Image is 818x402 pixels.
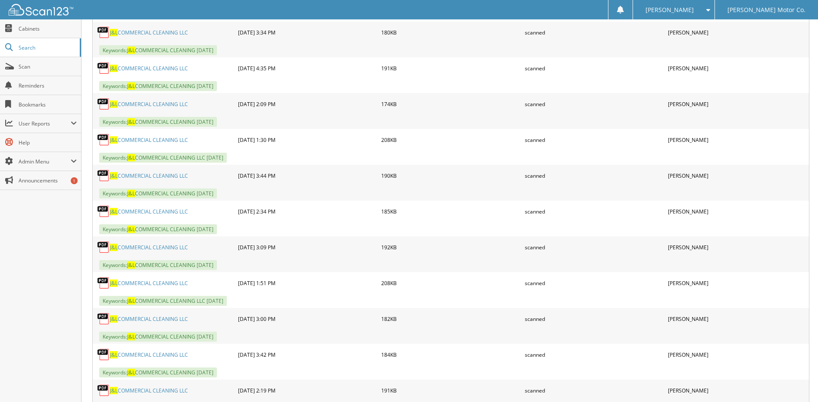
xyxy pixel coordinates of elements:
[110,29,118,36] span: J&L
[379,382,522,399] div: 191KB
[19,158,71,165] span: Admin Menu
[110,280,118,287] span: J&L
[127,261,135,269] span: J&L
[236,274,379,292] div: [DATE] 1:51 PM
[523,167,666,184] div: scanned
[97,62,110,75] img: PDF.png
[110,351,118,358] span: J&L
[236,167,379,184] div: [DATE] 3:44 PM
[727,7,805,13] span: [PERSON_NAME] Motor Co.
[666,131,809,148] div: [PERSON_NAME]
[97,169,110,182] img: PDF.png
[110,208,188,215] a: J&LCOMMERCIAL CLEANING LLC
[379,167,522,184] div: 190KB
[97,384,110,397] img: PDF.png
[379,131,522,148] div: 208KB
[379,239,522,256] div: 192KB
[523,95,666,113] div: scanned
[379,60,522,77] div: 191KB
[127,190,135,197] span: J&L
[110,172,188,179] a: J&LCOMMERCIAL CLEANING LLC
[523,274,666,292] div: scanned
[523,382,666,399] div: scanned
[19,177,77,184] span: Announcements
[127,82,135,90] span: J&L
[236,346,379,363] div: [DATE] 3:42 PM
[110,315,188,323] a: J&LCOMMERCIAL CLEANING LLC
[127,47,135,54] span: J&L
[97,97,110,110] img: PDF.png
[97,312,110,325] img: PDF.png
[110,387,188,394] a: J&LCOMMERCIAL CLEANING LLC
[110,351,188,358] a: J&LCOMMERCIAL CLEANING LLC
[110,136,188,144] a: J&LCOMMERCIAL CLEANING LLC
[523,346,666,363] div: scanned
[236,95,379,113] div: [DATE] 2:09 PM
[666,24,809,41] div: [PERSON_NAME]
[9,4,73,16] img: scan123-logo-white.svg
[110,29,188,36] a: J&LCOMMERCIAL CLEANING LLC
[379,95,522,113] div: 174KB
[97,205,110,218] img: PDF.png
[666,95,809,113] div: [PERSON_NAME]
[97,348,110,361] img: PDF.png
[127,154,135,161] span: J&L
[99,117,217,127] span: Keywords: COMMERCIAL CLEANING [DATE]
[99,296,227,306] span: Keywords: COMMERCIAL CLEANING LLC [DATE]
[646,7,694,13] span: [PERSON_NAME]
[236,131,379,148] div: [DATE] 1:30 PM
[97,26,110,39] img: PDF.png
[110,244,118,251] span: J&L
[523,310,666,327] div: scanned
[97,276,110,289] img: PDF.png
[99,260,217,270] span: Keywords: COMMERCIAL CLEANING [DATE]
[110,244,188,251] a: J&LCOMMERCIAL CLEANING LLC
[666,60,809,77] div: [PERSON_NAME]
[110,136,118,144] span: J&L
[99,188,217,198] span: Keywords: COMMERCIAL CLEANING [DATE]
[666,203,809,220] div: [PERSON_NAME]
[523,60,666,77] div: scanned
[236,239,379,256] div: [DATE] 3:09 PM
[523,203,666,220] div: scanned
[236,24,379,41] div: [DATE] 3:34 PM
[99,153,227,163] span: Keywords: COMMERCIAL CLEANING LLC [DATE]
[19,139,77,146] span: Help
[110,387,118,394] span: J&L
[99,81,217,91] span: Keywords: COMMERCIAL CLEANING [DATE]
[127,226,135,233] span: J&L
[110,315,118,323] span: J&L
[666,346,809,363] div: [PERSON_NAME]
[666,167,809,184] div: [PERSON_NAME]
[127,297,135,305] span: J&L
[97,241,110,254] img: PDF.png
[666,274,809,292] div: [PERSON_NAME]
[379,310,522,327] div: 182KB
[666,382,809,399] div: [PERSON_NAME]
[127,333,135,340] span: J&L
[71,177,78,184] div: 1
[110,280,188,287] a: J&LCOMMERCIAL CLEANING LLC
[99,45,217,55] span: Keywords: COMMERCIAL CLEANING [DATE]
[236,310,379,327] div: [DATE] 3:00 PM
[523,239,666,256] div: scanned
[99,367,217,377] span: Keywords: COMMERCIAL CLEANING [DATE]
[110,100,118,108] span: J&L
[19,25,77,32] span: Cabinets
[666,239,809,256] div: [PERSON_NAME]
[19,101,77,108] span: Bookmarks
[236,203,379,220] div: [DATE] 2:34 PM
[379,274,522,292] div: 208KB
[110,65,118,72] span: J&L
[19,44,75,51] span: Search
[236,60,379,77] div: [DATE] 4:35 PM
[99,224,217,234] span: Keywords: COMMERCIAL CLEANING [DATE]
[523,131,666,148] div: scanned
[379,24,522,41] div: 180KB
[523,24,666,41] div: scanned
[19,120,71,127] span: User Reports
[110,208,118,215] span: J&L
[110,100,188,108] a: J&LCOMMERCIAL CLEANING LLC
[666,310,809,327] div: [PERSON_NAME]
[110,172,118,179] span: J&L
